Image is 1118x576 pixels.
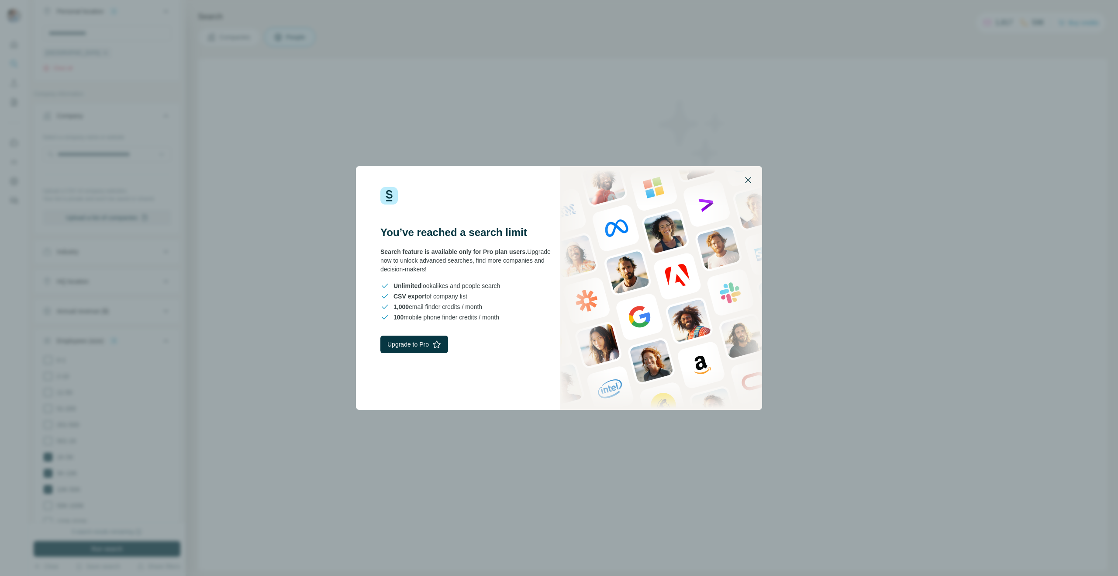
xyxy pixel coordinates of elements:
span: 100 [393,314,404,321]
h3: You’ve reached a search limit [380,226,559,239]
img: Surfe Logo [380,187,398,205]
button: Upgrade to Pro [380,336,448,353]
div: Upgrade now to unlock advanced searches, find more companies and decision-makers! [380,247,559,274]
span: 1,000 [393,303,409,310]
span: Search feature is available only for Pro plan users. [380,248,527,255]
span: mobile phone finder credits / month [393,313,499,322]
span: of company list [393,292,467,301]
span: Unlimited [393,282,421,289]
span: CSV export [393,293,426,300]
span: email finder credits / month [393,302,482,311]
span: lookalikes and people search [393,281,500,290]
img: Surfe Stock Photo - showing people and technologies [560,166,762,410]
